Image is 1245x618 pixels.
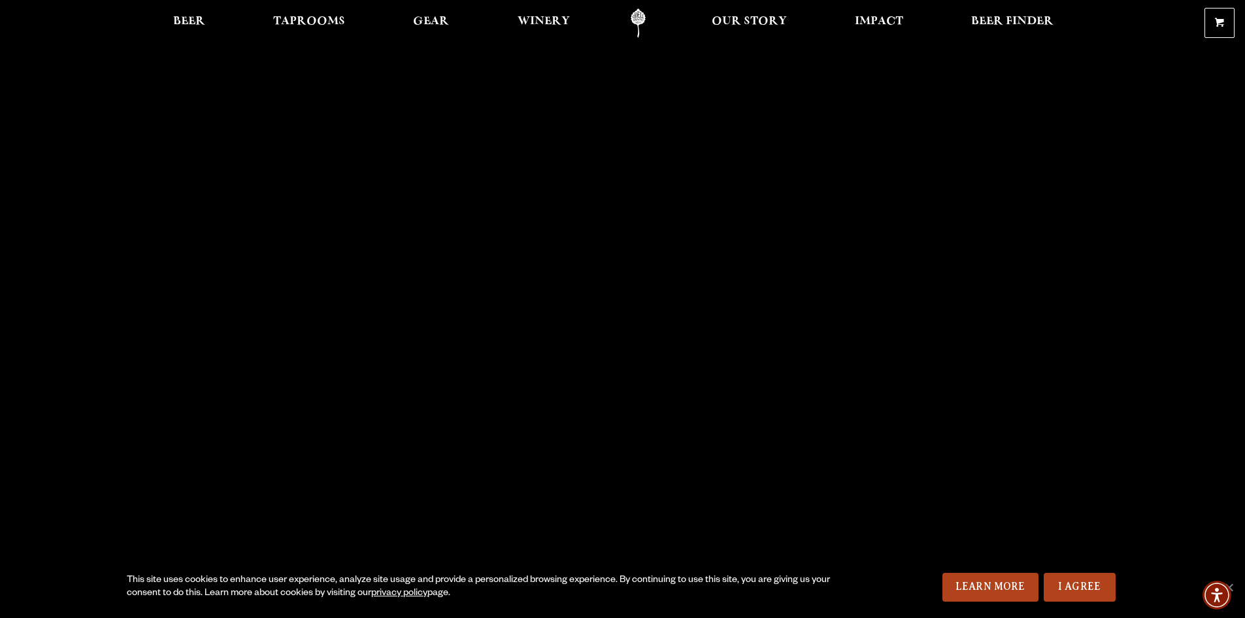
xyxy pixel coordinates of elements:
div: Accessibility Menu [1203,581,1231,609]
a: Impact [846,9,912,38]
a: privacy policy [371,589,427,599]
a: Beer [165,9,214,38]
a: Our Story [703,9,795,38]
a: Gear [405,9,457,38]
span: Impact [855,16,903,27]
a: Winery [509,9,578,38]
span: Taprooms [273,16,345,27]
a: Taprooms [265,9,354,38]
a: Beer Finder [963,9,1062,38]
div: This site uses cookies to enhance user experience, analyze site usage and provide a personalized ... [127,574,835,600]
a: Odell Home [614,9,663,38]
a: I Agree [1044,573,1116,602]
span: Our Story [712,16,787,27]
span: Beer [173,16,205,27]
span: Winery [518,16,570,27]
span: Gear [413,16,449,27]
span: Beer Finder [971,16,1054,27]
a: Learn More [942,573,1038,602]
